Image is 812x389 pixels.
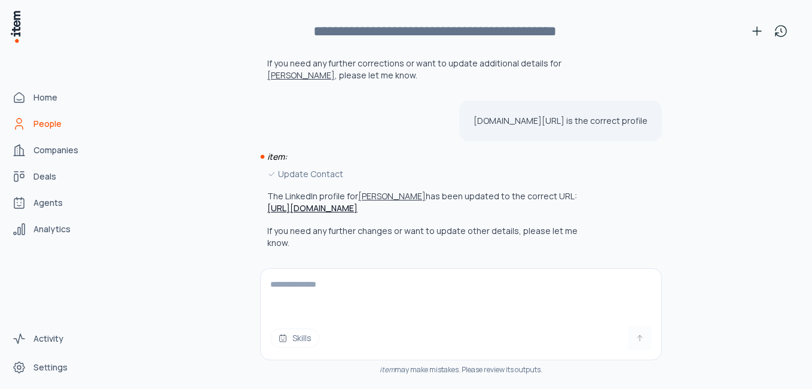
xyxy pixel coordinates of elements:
span: Settings [33,361,68,373]
i: item [380,364,395,375]
span: Activity [33,333,63,345]
a: Agents [7,191,98,215]
div: Update Contact [267,168,590,181]
a: Companies [7,138,98,162]
button: Skills [270,329,319,348]
button: New conversation [745,19,769,43]
a: Analytics [7,217,98,241]
a: Settings [7,355,98,379]
span: Skills [292,332,312,344]
a: Deals [7,165,98,189]
a: People [7,112,98,136]
a: Home [7,86,98,110]
span: Analytics [33,223,71,235]
button: [PERSON_NAME] [267,69,335,81]
img: Item Brain Logo [10,10,22,44]
span: Companies [33,144,78,156]
p: If you need any further corrections or want to update additional details for , please let me know. [267,57,561,81]
p: The LinkedIn profile for has been updated to the correct URL: [267,190,577,214]
span: Home [33,92,57,104]
a: [URL][DOMAIN_NAME] [267,202,358,214]
a: Activity [7,327,98,351]
p: [DOMAIN_NAME][URL] is the correct profile [474,115,648,127]
span: People [33,118,62,130]
button: View history [769,19,793,43]
span: Agents [33,197,63,209]
i: item: [267,151,287,162]
div: may make mistakes. Please review its outputs. [260,365,662,375]
p: If you need any further changes or want to update other details, please let me know. [267,225,590,249]
button: [PERSON_NAME] [358,190,426,202]
span: Deals [33,171,56,183]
